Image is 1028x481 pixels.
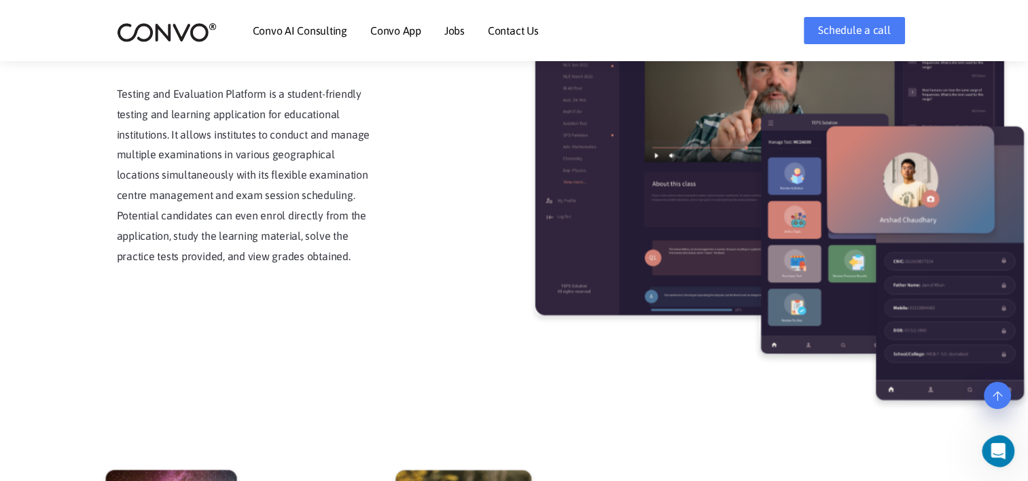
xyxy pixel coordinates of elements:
[370,25,421,36] a: Convo App
[444,25,465,36] a: Jobs
[804,17,904,44] a: Schedule a call
[982,435,1024,467] iframe: Intercom live chat
[488,25,539,36] a: Contact Us
[117,22,217,43] img: logo_2.png
[117,84,375,267] p: Testing and Evaluation Platform is a student-friendly testing and learning application for educat...
[253,25,347,36] a: Convo AI Consulting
